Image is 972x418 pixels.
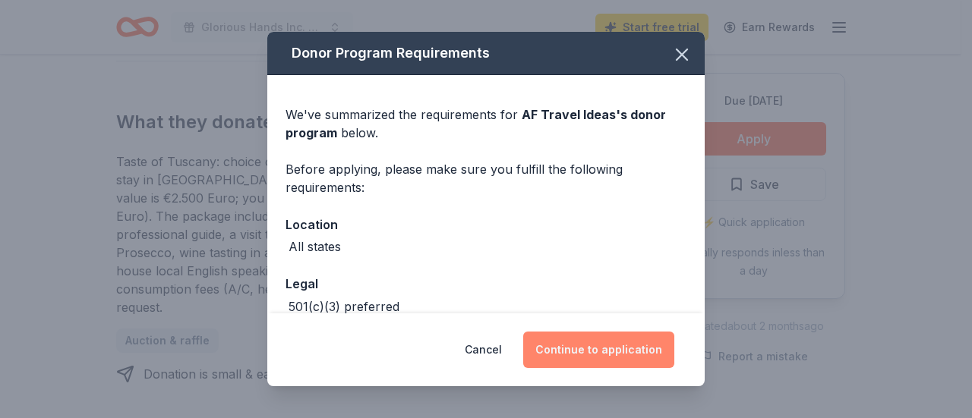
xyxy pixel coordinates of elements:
div: Before applying, please make sure you fulfill the following requirements: [286,160,686,196]
div: We've summarized the requirements for below. [286,105,686,142]
button: Cancel [465,332,502,368]
div: 501(c)(3) preferred [289,297,399,316]
div: Legal [286,274,686,294]
button: Continue to application [523,332,674,368]
div: Location [286,215,686,234]
div: All states [289,237,341,256]
div: Donor Program Requirements [267,32,705,75]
